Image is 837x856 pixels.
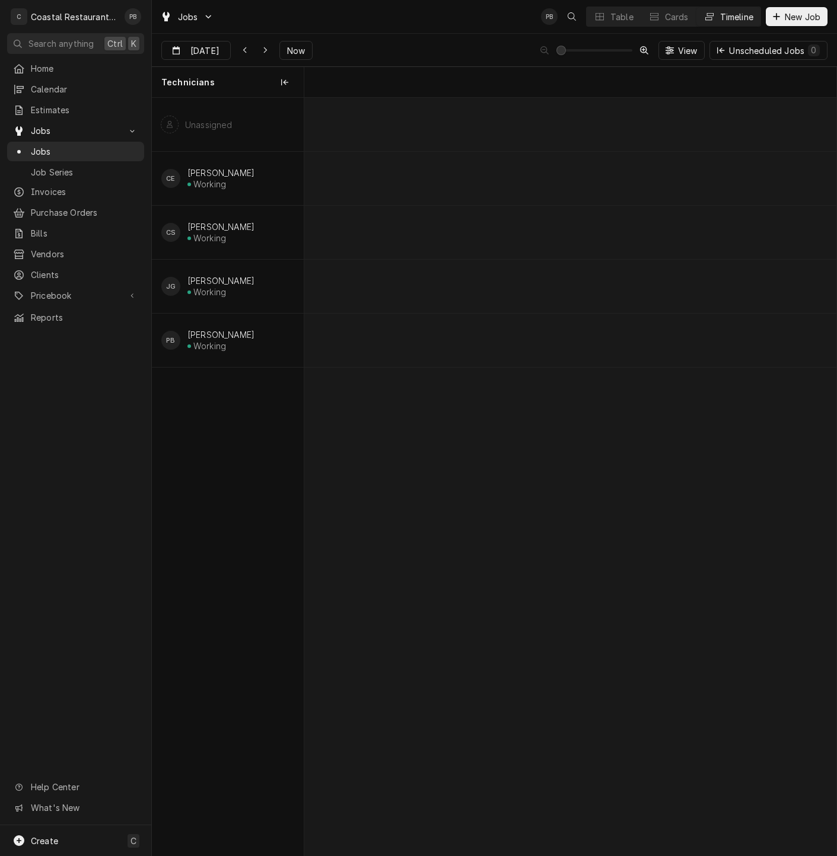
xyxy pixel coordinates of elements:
span: Jobs [178,11,198,23]
div: Cards [665,11,689,23]
button: View [658,41,705,60]
span: Home [31,62,138,75]
span: View [676,44,700,57]
div: left [152,98,304,855]
button: Search anythingCtrlK [7,33,144,54]
span: Clients [31,269,138,281]
span: Ctrl [107,37,123,50]
div: Unscheduled Jobs [729,44,820,57]
div: PB [161,331,180,350]
div: [PERSON_NAME] [187,222,254,232]
button: [DATE] [161,41,231,60]
div: Working [193,233,226,243]
a: Reports [7,308,144,327]
button: Now [279,41,313,60]
button: New Job [766,7,828,26]
div: Carlos Espin's Avatar [161,169,180,188]
div: PB [541,8,558,25]
span: Create [31,836,58,846]
div: C [11,8,27,25]
a: Bills [7,223,144,243]
a: Jobs [7,142,144,161]
span: Calendar [31,83,138,95]
span: Estimates [31,104,138,116]
a: Go to Help Center [7,777,144,797]
div: Phill Blush's Avatar [541,8,558,25]
span: Vendors [31,248,138,260]
a: Purchase Orders [7,203,144,222]
a: Estimates [7,100,144,120]
div: Working [193,179,226,189]
button: Unscheduled Jobs0 [709,41,828,60]
div: CE [161,169,180,188]
a: Vendors [7,244,144,264]
div: Timeline [720,11,753,23]
span: Pricebook [31,289,120,302]
div: Unassigned [185,120,233,130]
a: Calendar [7,79,144,99]
div: [PERSON_NAME] [187,330,254,340]
span: Jobs [31,124,120,137]
span: Reports [31,311,138,324]
button: Open search [562,7,581,26]
div: PB [125,8,141,25]
a: Invoices [7,182,144,202]
div: Chris Sockriter's Avatar [161,223,180,242]
span: Help Center [31,781,137,793]
span: Bills [31,227,138,239]
div: Technicians column. SPACE for context menu [152,67,304,98]
span: Jobs [31,145,138,158]
div: Table [610,11,634,23]
span: K [131,37,136,50]
div: [PERSON_NAME] [187,168,254,178]
span: Search anything [28,37,94,50]
a: Go to Jobs [155,7,218,27]
div: Working [193,287,226,297]
span: Purchase Orders [31,206,138,219]
div: Phill Blush's Avatar [161,331,180,350]
div: Working [193,341,226,351]
span: Invoices [31,186,138,198]
div: James Gatton's Avatar [161,277,180,296]
div: [PERSON_NAME] [187,276,254,286]
a: Clients [7,265,144,285]
a: Go to Pricebook [7,286,144,305]
span: C [131,835,136,847]
div: normal [304,98,836,855]
div: JG [161,277,180,296]
div: Coastal Restaurant Repair [31,11,118,23]
span: New Job [782,11,823,23]
a: Home [7,59,144,78]
span: Job Series [31,166,138,178]
span: What's New [31,801,137,814]
div: Phill Blush's Avatar [125,8,141,25]
div: CS [161,223,180,242]
div: 0 [810,44,817,56]
span: Now [285,44,307,57]
a: Go to Jobs [7,121,144,140]
span: Technicians [161,76,215,88]
a: Job Series [7,162,144,182]
a: Go to What's New [7,798,144,817]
